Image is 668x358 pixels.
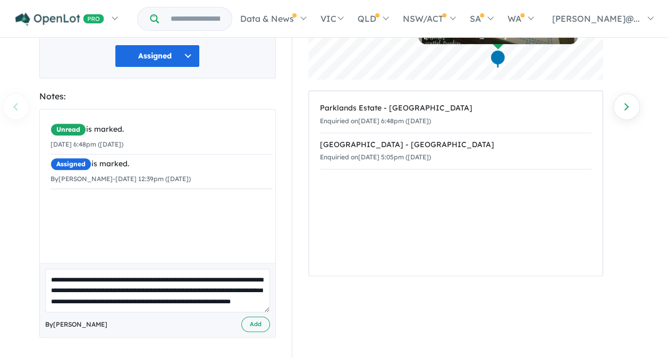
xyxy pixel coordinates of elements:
[320,139,591,151] div: [GEOGRAPHIC_DATA] - [GEOGRAPHIC_DATA]
[552,13,640,24] span: [PERSON_NAME]@...
[115,45,200,67] button: Assigned
[39,89,276,104] div: Notes:
[320,102,591,115] div: Parklands Estate - [GEOGRAPHIC_DATA]
[320,117,431,125] small: Enquiried on [DATE] 6:48pm ([DATE])
[50,123,273,136] div: is marked.
[50,140,123,148] small: [DATE] 6:48pm ([DATE])
[45,319,107,330] span: By [PERSON_NAME]
[15,13,104,26] img: Openlot PRO Logo White
[241,317,270,332] button: Add
[489,49,505,69] div: Map marker
[424,24,572,39] div: Parklands Estate - [GEOGRAPHIC_DATA]
[320,97,591,133] a: Parklands Estate - [GEOGRAPHIC_DATA]Enquiried on[DATE] 6:48pm ([DATE])
[50,158,91,171] span: Assigned
[50,158,273,171] div: is marked.
[50,123,86,136] span: Unread
[50,175,191,183] small: By [PERSON_NAME] - [DATE] 12:39pm ([DATE])
[320,133,591,170] a: [GEOGRAPHIC_DATA] - [GEOGRAPHIC_DATA]Enquiried on[DATE] 5:05pm ([DATE])
[320,153,431,161] small: Enquiried on [DATE] 5:05pm ([DATE])
[161,7,230,30] input: Try estate name, suburb, builder or developer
